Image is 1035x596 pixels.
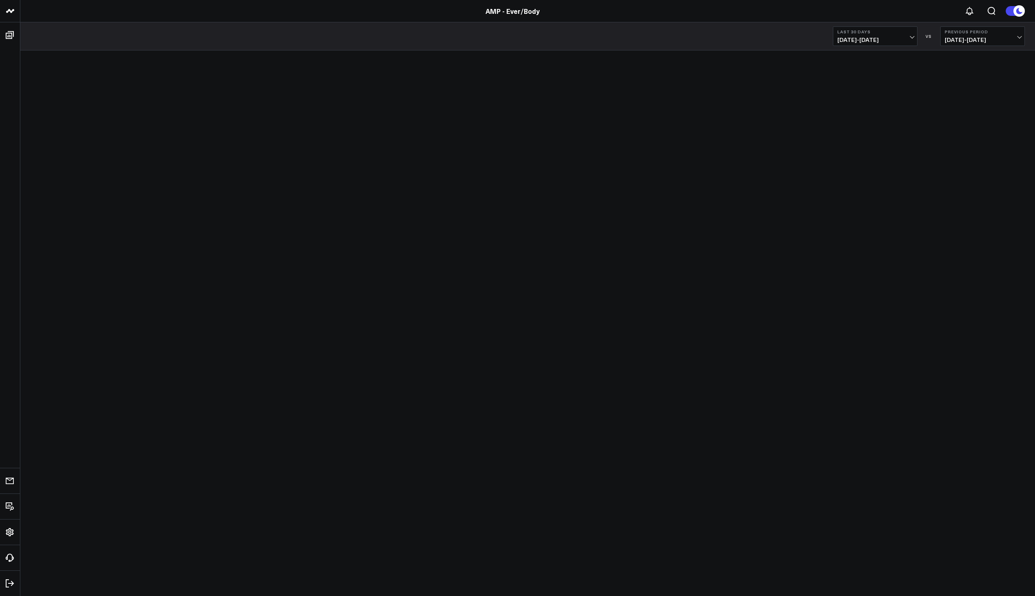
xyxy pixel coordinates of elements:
button: Last 30 Days[DATE]-[DATE] [833,26,917,46]
span: [DATE] - [DATE] [837,37,913,43]
b: Last 30 Days [837,29,913,34]
button: Previous Period[DATE]-[DATE] [940,26,1025,46]
span: [DATE] - [DATE] [945,37,1020,43]
b: Previous Period [945,29,1020,34]
div: VS [922,34,936,39]
a: AMP - Ever/Body [486,7,540,15]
